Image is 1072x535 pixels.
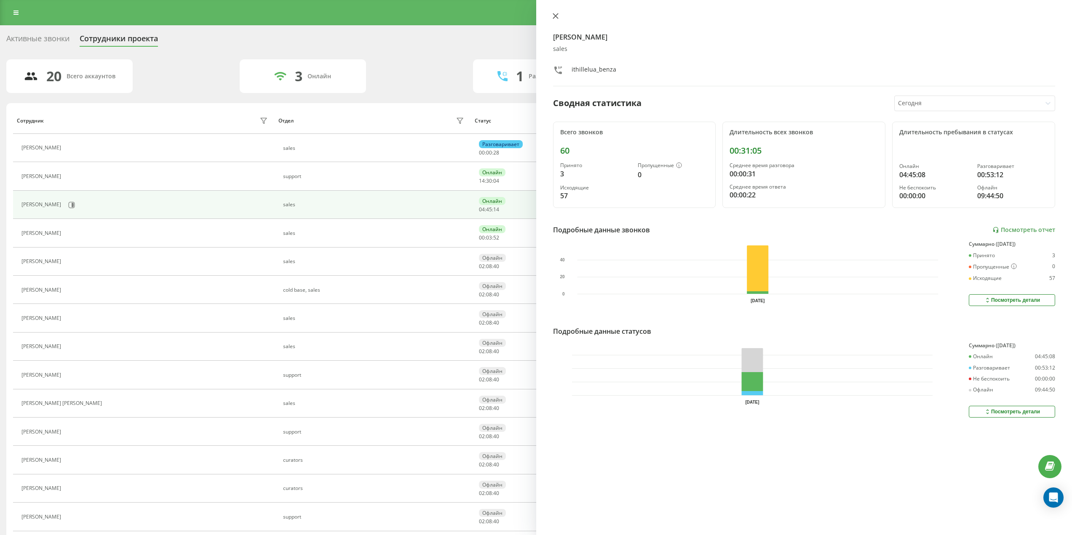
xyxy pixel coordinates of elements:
div: Подробные данные статусов [553,326,651,336]
div: : : [479,349,499,354]
div: 20 [46,68,61,84]
span: 40 [493,433,499,440]
div: [PERSON_NAME] [PERSON_NAME] [21,400,104,406]
div: [PERSON_NAME] [21,202,63,208]
div: Сотрудник [17,118,44,124]
div: Офлайн [479,424,506,432]
div: Разговаривает [479,140,523,148]
div: sales [283,258,466,264]
span: 40 [493,405,499,412]
div: Принято [969,253,995,258]
div: [PERSON_NAME] [21,485,63,491]
div: : : [479,405,499,411]
span: 08 [486,291,492,298]
span: 08 [486,348,492,355]
div: 00:00:22 [730,190,878,200]
div: Онлайн [479,197,505,205]
div: : : [479,207,499,213]
div: Офлайн [479,481,506,489]
div: 0 [638,170,708,180]
div: Разговаривают [529,73,575,80]
div: Длительность всех звонков [730,129,878,136]
div: : : [479,235,499,241]
div: Офлайн [479,310,506,318]
div: Активные звонки [6,34,70,47]
div: Офлайн [977,185,1048,191]
div: [PERSON_NAME] [21,145,63,151]
div: [PERSON_NAME] [21,514,63,520]
div: Онлайн [899,163,970,169]
div: Пропущенные [638,162,708,169]
div: Посмотреть детали [984,297,1040,303]
div: cold base, sales [283,287,466,293]
div: sales [283,400,466,406]
div: 57 [1049,275,1055,281]
div: sales [283,202,466,208]
div: Суммарно ([DATE]) [969,343,1055,349]
div: Онлайн [307,73,331,80]
div: 57 [560,191,631,201]
span: 08 [486,433,492,440]
div: Суммарно ([DATE]) [969,241,1055,247]
div: 3 [1052,253,1055,258]
span: 02 [479,518,485,525]
div: : : [479,490,499,496]
div: : : [479,519,499,524]
div: Среднее время ответа [730,184,878,190]
span: 08 [486,263,492,270]
div: Офлайн [479,396,506,404]
div: 00:53:12 [977,170,1048,180]
span: 30 [486,177,492,184]
span: 40 [493,319,499,326]
span: 08 [486,319,492,326]
div: Офлайн [479,339,506,347]
div: : : [479,320,499,326]
div: Офлайн [479,509,506,517]
div: [PERSON_NAME] [21,173,63,179]
span: 02 [479,433,485,440]
div: 0 [1052,264,1055,270]
div: Сводная статистика [553,97,642,109]
div: Пропущенные [969,264,1017,270]
div: Офлайн [969,387,993,393]
span: 40 [493,461,499,468]
span: 02 [479,263,485,270]
div: : : [479,434,499,439]
div: 00:00:31 [730,169,878,179]
div: [PERSON_NAME] [21,258,63,264]
button: Посмотреть детали [969,406,1055,418]
div: Исходящие [560,185,631,191]
div: 00:00:00 [899,191,970,201]
div: Всего аккаунтов [67,73,115,80]
div: [PERSON_NAME] [21,230,63,236]
div: curators [283,457,466,463]
span: 08 [486,376,492,383]
div: support [283,173,466,179]
span: 02 [479,319,485,326]
div: [PERSON_NAME] [21,457,63,463]
div: Разговаривает [977,163,1048,169]
span: 28 [493,149,499,156]
div: Отдел [278,118,294,124]
span: 08 [486,405,492,412]
a: Посмотреть отчет [992,226,1055,234]
div: Офлайн [479,254,506,262]
text: [DATE] [751,298,765,303]
div: [PERSON_NAME] [21,287,63,293]
button: Посмотреть детали [969,294,1055,306]
span: 02 [479,405,485,412]
div: Разговаривает [969,365,1010,371]
div: : : [479,292,499,298]
div: : : [479,264,499,269]
div: [PERSON_NAME] [21,343,63,349]
div: Не беспокоить [969,376,1010,382]
span: 02 [479,291,485,298]
div: 60 [560,146,709,156]
span: 08 [486,461,492,468]
div: support [283,372,466,378]
div: 00:53:12 [1035,365,1055,371]
div: 09:44:50 [1035,387,1055,393]
span: 00 [479,149,485,156]
div: : : [479,462,499,468]
div: 04:45:08 [1035,354,1055,359]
